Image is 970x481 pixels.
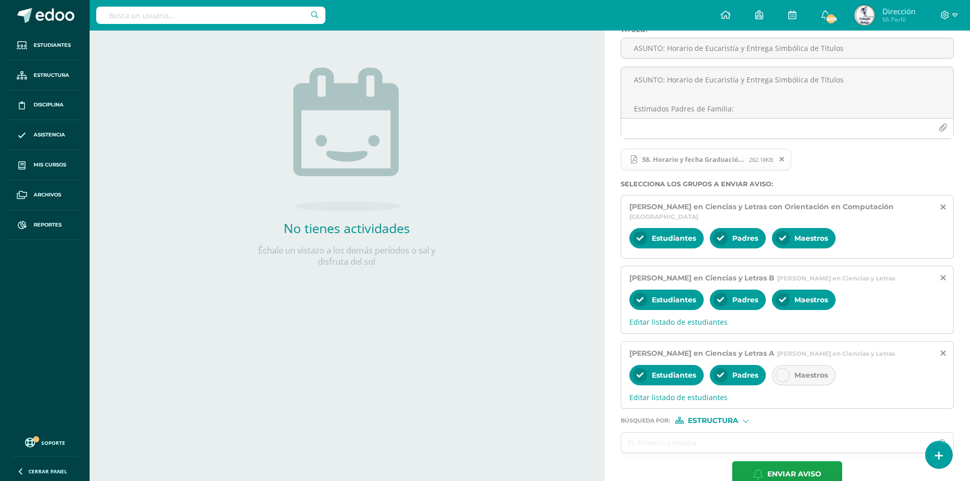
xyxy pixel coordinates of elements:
input: Busca un usuario... [96,7,325,24]
span: 488 [825,13,837,24]
a: Mis cursos [8,150,81,180]
a: Archivos [8,180,81,210]
p: Échale un vistazo a los demás períodos o sal y disfruta del sol [245,245,449,267]
img: 32029dc60ddb205c76b9f4a405524308.png [854,5,875,25]
span: 58. Horario y fecha Graduación.pdf [637,155,749,163]
span: [PERSON_NAME] en Ciencias y Letras [777,350,895,357]
a: Asistencia [8,120,81,150]
input: Titulo [621,38,953,58]
span: Estudiantes [652,295,696,304]
span: Estudiantes [652,371,696,380]
label: Selecciona los grupos a enviar aviso : [621,180,954,188]
span: 262.18KB [749,156,773,163]
span: [PERSON_NAME] en Ciencias y Letras B [629,273,774,282]
span: Remover archivo [773,154,791,165]
div: [object Object] [675,417,752,424]
span: Estructura [688,418,738,423]
span: [GEOGRAPHIC_DATA] [629,213,698,220]
span: Maestros [794,371,828,380]
span: Cerrar panel [29,468,67,475]
span: Maestros [794,295,828,304]
span: Maestros [794,234,828,243]
span: Soporte [41,439,65,446]
span: Estudiantes [34,41,71,49]
textarea: ASUNTO: Horario de Eucaristía y Entrega Simbólica de Títulos Estimados Padres de Familia: Reciban... [621,67,953,118]
span: Padres [732,234,758,243]
a: Estructura [8,61,81,91]
h2: No tienes actividades [245,219,449,237]
span: Padres [732,295,758,304]
a: Disciplina [8,91,81,121]
span: Mi Perfil [882,15,916,24]
span: [PERSON_NAME] en Ciencias y Letras con Orientación en Computación [629,202,894,211]
input: Ej. Primero primaria [621,433,933,452]
span: Reportes [34,221,62,229]
span: Mis cursos [34,161,66,169]
a: Estudiantes [8,31,81,61]
a: Soporte [12,435,77,449]
span: Editar listado de estudiantes [629,392,945,402]
span: [PERSON_NAME] en Ciencias y Letras A [629,349,774,358]
span: Estructura [34,71,69,79]
span: Dirección [882,6,916,16]
span: [PERSON_NAME] en Ciencias y Letras [777,274,895,282]
span: 58. Horario y fecha Graduación.pdf [621,149,791,171]
img: no_activities.png [293,68,400,211]
span: Disciplina [34,101,64,109]
a: Reportes [8,210,81,240]
span: Asistencia [34,131,65,139]
span: Estudiantes [652,234,696,243]
span: Padres [732,371,758,380]
span: Editar listado de estudiantes [629,317,945,327]
span: Archivos [34,191,61,199]
span: Búsqueda por : [621,418,670,423]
